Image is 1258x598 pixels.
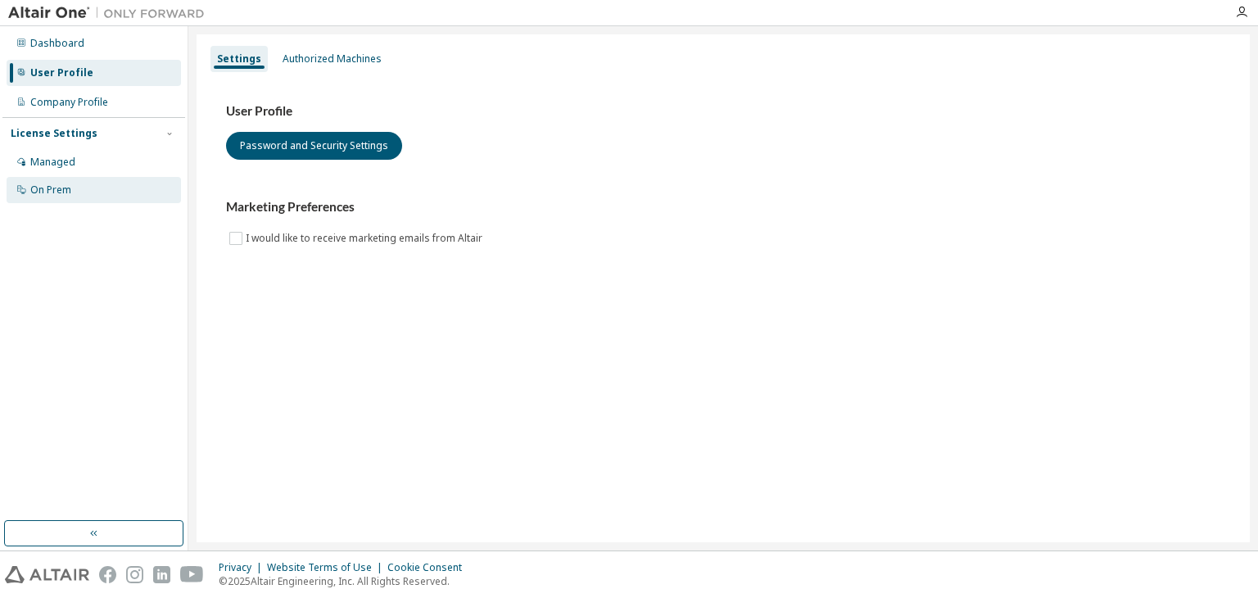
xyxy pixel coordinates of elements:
h3: Marketing Preferences [226,199,1220,215]
div: User Profile [30,66,93,79]
div: Dashboard [30,37,84,50]
label: I would like to receive marketing emails from Altair [246,229,486,248]
img: facebook.svg [99,566,116,583]
div: Cookie Consent [387,561,472,574]
img: linkedin.svg [153,566,170,583]
div: Website Terms of Use [267,561,387,574]
div: Managed [30,156,75,169]
h3: User Profile [226,103,1220,120]
img: altair_logo.svg [5,566,89,583]
img: instagram.svg [126,566,143,583]
img: youtube.svg [180,566,204,583]
div: Settings [217,52,261,66]
div: License Settings [11,127,97,140]
div: Company Profile [30,96,108,109]
div: Privacy [219,561,267,574]
img: Altair One [8,5,213,21]
div: Authorized Machines [283,52,382,66]
div: On Prem [30,183,71,197]
button: Password and Security Settings [226,132,402,160]
p: © 2025 Altair Engineering, Inc. All Rights Reserved. [219,574,472,588]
